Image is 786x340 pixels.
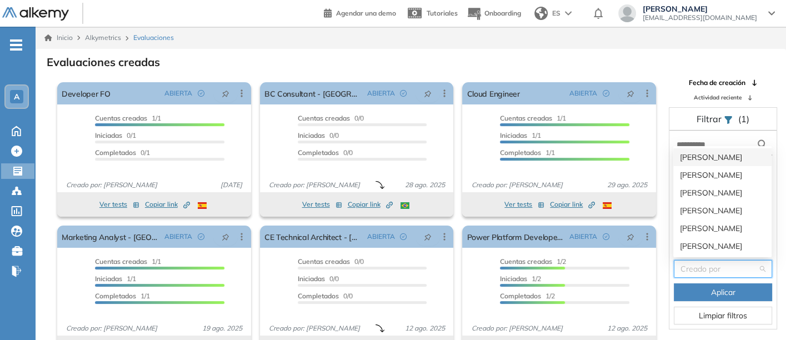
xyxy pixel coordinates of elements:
[298,257,364,266] span: 0/0
[95,257,161,266] span: 1/1
[213,84,238,102] button: pushpin
[504,198,544,211] button: Ver tests
[298,292,353,300] span: 0/0
[424,89,432,98] span: pushpin
[95,274,122,283] span: Iniciadas
[618,228,643,246] button: pushpin
[674,307,772,324] button: Limpiar filtros
[500,292,555,300] span: 1/2
[467,226,565,248] a: Power Platform Developer - [GEOGRAPHIC_DATA]
[756,138,769,152] img: search icon
[324,6,396,19] a: Agendar una demo
[10,44,22,46] i: -
[467,180,567,190] span: Creado por: [PERSON_NAME]
[424,232,432,241] span: pushpin
[298,274,325,283] span: Iniciadas
[95,257,147,266] span: Cuentas creadas
[500,131,527,139] span: Iniciadas
[500,257,552,266] span: Cuentas creadas
[400,90,407,97] span: check-circle
[680,240,765,252] div: [PERSON_NAME]
[95,148,150,157] span: 0/1
[673,237,772,255] div: Adilson Antas Junior
[500,114,566,122] span: 1/1
[298,292,339,300] span: Completados
[673,148,772,166] div: Laura Corredor
[500,114,552,122] span: Cuentas creadas
[603,180,652,190] span: 29 ago. 2025
[62,180,162,190] span: Creado por: [PERSON_NAME]
[95,114,147,122] span: Cuentas creadas
[400,180,449,190] span: 28 ago. 2025
[95,292,150,300] span: 1/1
[145,199,190,209] span: Copiar link
[603,233,609,240] span: check-circle
[298,274,339,283] span: 0/0
[738,112,749,126] span: (1)
[484,9,521,17] span: Onboarding
[673,184,772,202] div: Andrea Avila
[95,148,136,157] span: Completados
[680,151,765,163] div: [PERSON_NAME]
[415,228,440,246] button: pushpin
[500,257,566,266] span: 1/2
[298,114,364,122] span: 0/0
[680,187,765,199] div: [PERSON_NAME]
[618,84,643,102] button: pushpin
[674,283,772,301] button: Aplicar
[264,82,363,104] a: BC Consultant - [GEOGRAPHIC_DATA]
[62,323,162,333] span: Creado por: [PERSON_NAME]
[298,131,325,139] span: Iniciadas
[62,226,160,248] a: Marketing Analyst - [GEOGRAPHIC_DATA]
[213,228,238,246] button: pushpin
[569,232,597,242] span: ABIERTA
[198,202,207,209] img: ESP
[298,131,339,139] span: 0/0
[133,33,174,43] span: Evaluaciones
[367,88,394,98] span: ABIERTA
[367,232,394,242] span: ABIERTA
[298,148,353,157] span: 0/0
[400,202,409,209] img: BRA
[47,56,160,69] h3: Evaluaciones creadas
[95,114,161,122] span: 1/1
[198,233,204,240] span: check-circle
[164,232,192,242] span: ABIERTA
[145,198,190,211] button: Copiar link
[643,4,757,13] span: [PERSON_NAME]
[643,13,757,22] span: [EMAIL_ADDRESS][DOMAIN_NAME]
[603,202,612,209] img: ESP
[500,292,541,300] span: Completados
[85,33,121,42] span: Alkymetrics
[500,148,541,157] span: Completados
[467,82,519,104] a: Cloud Engineer
[673,202,772,219] div: Lizeth Cristina Sichaca Guzman
[400,323,449,333] span: 12 ago. 2025
[427,9,458,17] span: Tutoriales
[302,198,342,211] button: Ver tests
[298,114,350,122] span: Cuentas creadas
[298,257,350,266] span: Cuentas creadas
[565,11,572,16] img: arrow
[569,88,597,98] span: ABIERTA
[500,274,527,283] span: Iniciadas
[99,198,139,211] button: Ver tests
[500,131,541,139] span: 1/1
[689,78,745,88] span: Fecha de creación
[467,2,521,26] button: Onboarding
[2,7,69,21] img: Logo
[680,204,765,217] div: [PERSON_NAME]
[694,93,742,102] span: Actividad reciente
[336,9,396,17] span: Agendar una demo
[216,180,247,190] span: [DATE]
[627,232,634,241] span: pushpin
[95,131,122,139] span: Iniciadas
[264,180,364,190] span: Creado por: [PERSON_NAME]
[348,199,393,209] span: Copiar link
[264,226,363,248] a: CE Technical Architect - [GEOGRAPHIC_DATA]
[198,323,247,333] span: 19 ago. 2025
[95,131,136,139] span: 0/1
[415,84,440,102] button: pushpin
[550,199,595,209] span: Copiar link
[264,323,364,333] span: Creado por: [PERSON_NAME]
